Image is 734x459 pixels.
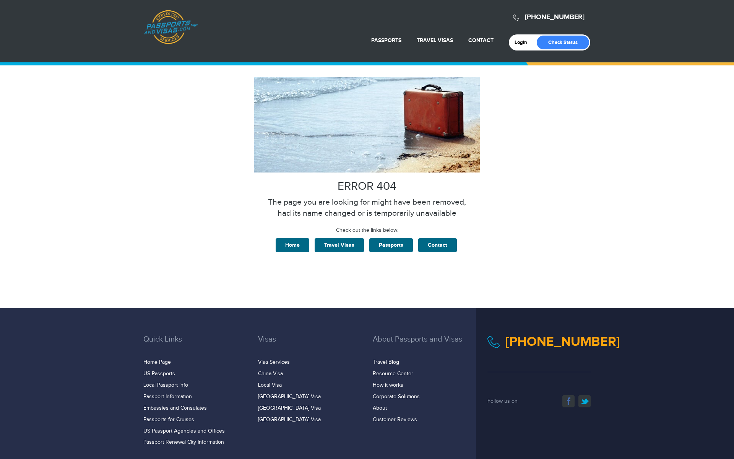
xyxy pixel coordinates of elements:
[562,395,575,407] a: facebook
[138,197,596,219] p: The page you are looking for might have been removed, had its name changed or is temporarily unav...
[143,439,224,445] a: Passport Renewal City Information
[258,359,290,365] a: Visa Services
[258,417,321,423] a: [GEOGRAPHIC_DATA] Visa
[258,371,283,377] a: China Visa
[143,394,192,400] a: Passport Information
[144,10,198,44] a: Passports & [DOMAIN_NAME]
[143,371,175,377] a: US Passports
[537,36,589,49] a: Check Status
[515,39,533,46] a: Login
[258,405,321,411] a: [GEOGRAPHIC_DATA] Visa
[371,37,401,44] a: Passports
[505,334,620,350] a: [PHONE_NUMBER]
[578,395,591,407] a: twitter
[373,405,387,411] a: About
[373,335,476,355] h3: About Passports and Visas
[258,382,282,388] a: Local Visa
[143,417,194,423] a: Passports for Cruises
[258,335,361,355] h3: Visas
[373,382,403,388] a: How it works
[417,37,453,44] a: Travel Visas
[487,398,518,404] span: Follow us on
[254,77,480,173] img: 404.jpg
[143,335,247,355] h3: Quick Links
[138,227,596,234] p: Check out the links below:
[143,382,188,388] a: Local Passport Info
[315,238,364,252] a: Travel Visas
[143,428,225,434] a: US Passport Agencies and Offices
[373,417,417,423] a: Customer Reviews
[138,180,596,193] h2: ERROR 404
[525,13,585,21] a: [PHONE_NUMBER]
[373,371,413,377] a: Resource Center
[143,405,207,411] a: Embassies and Consulates
[276,238,309,252] a: Home
[373,359,399,365] a: Travel Blog
[468,37,494,44] a: Contact
[143,359,171,365] a: Home Page
[373,394,420,400] a: Corporate Solutions
[258,394,321,400] a: [GEOGRAPHIC_DATA] Visa
[369,238,413,252] a: Passports
[418,238,457,252] a: Contact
